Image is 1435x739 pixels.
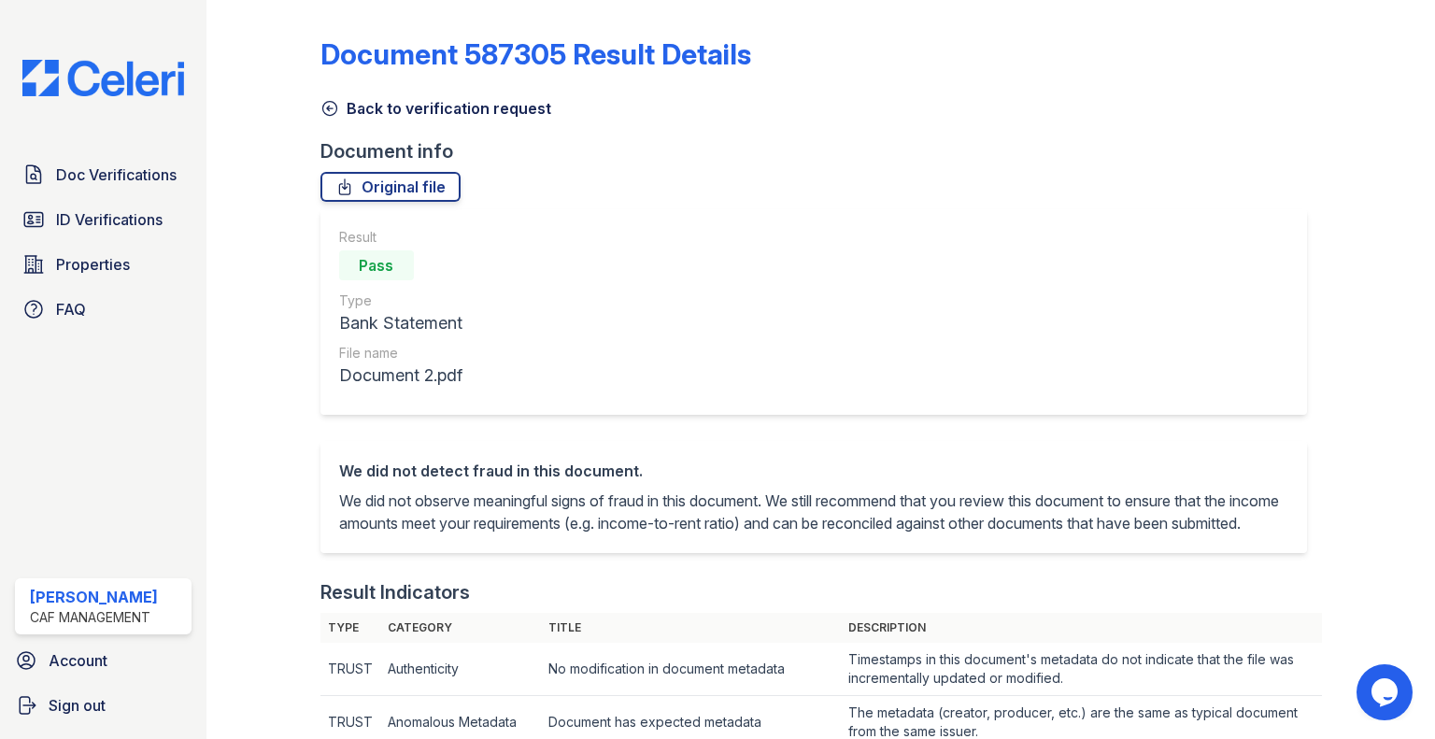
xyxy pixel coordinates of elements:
a: Back to verification request [320,97,551,120]
span: Properties [56,253,130,276]
div: Pass [339,250,414,280]
th: Category [380,613,541,643]
div: Result [339,228,462,247]
div: [PERSON_NAME] [30,586,158,608]
th: Title [541,613,840,643]
div: Bank Statement [339,310,462,336]
span: Sign out [49,694,106,717]
div: Result Indicators [320,579,470,605]
a: ID Verifications [15,201,192,238]
a: Account [7,642,199,679]
span: Account [49,649,107,672]
td: TRUST [320,643,380,696]
a: Properties [15,246,192,283]
p: We did not observe meaningful signs of fraud in this document. We still recommend that you review... [339,490,1288,534]
a: Sign out [7,687,199,724]
th: Description [841,613,1322,643]
div: Type [339,291,462,310]
th: Type [320,613,380,643]
div: CAF Management [30,608,158,627]
td: Authenticity [380,643,541,696]
div: We did not detect fraud in this document. [339,460,1288,482]
a: Doc Verifications [15,156,192,193]
a: FAQ [15,291,192,328]
td: No modification in document metadata [541,643,840,696]
iframe: chat widget [1357,664,1416,720]
td: Timestamps in this document's metadata do not indicate that the file was incrementally updated or... [841,643,1322,696]
div: File name [339,344,462,362]
span: ID Verifications [56,208,163,231]
div: Document info [320,138,1322,164]
div: Document 2.pdf [339,362,462,389]
span: Doc Verifications [56,163,177,186]
a: Document 587305 Result Details [320,37,751,71]
img: CE_Logo_Blue-a8612792a0a2168367f1c8372b55b34899dd931a85d93a1a3d3e32e68fde9ad4.png [7,60,199,96]
span: FAQ [56,298,86,320]
a: Original file [320,172,461,202]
